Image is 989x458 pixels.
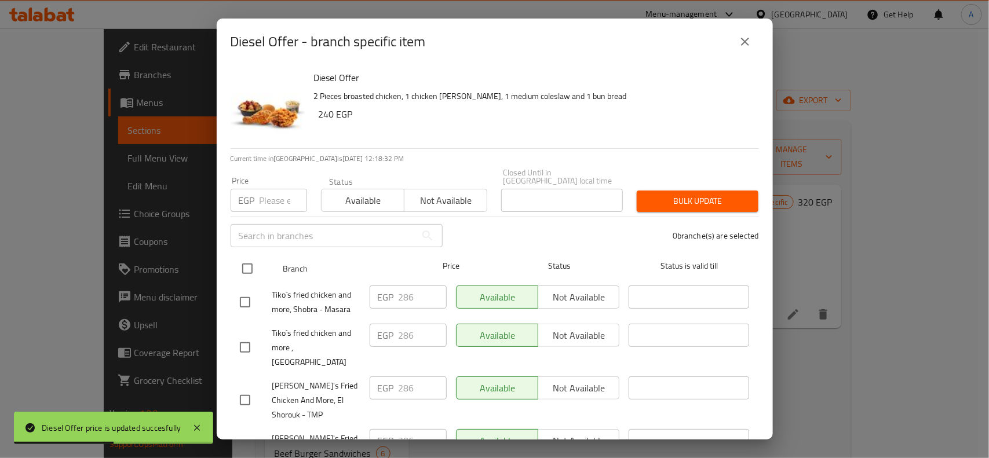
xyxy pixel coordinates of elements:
[321,189,404,212] button: Available
[326,192,400,209] span: Available
[260,189,307,212] input: Please enter price
[231,32,426,51] h2: Diesel Offer - branch specific item
[231,153,759,164] p: Current time in [GEOGRAPHIC_DATA] is [DATE] 12:18:32 PM
[272,326,360,369] span: Tiko`s fried chicken and more ,[GEOGRAPHIC_DATA]
[319,106,750,122] h6: 240 EGP
[646,194,749,208] span: Bulk update
[378,328,394,342] p: EGP
[399,376,447,400] input: Please enter price
[42,422,181,434] div: Diesel Offer price is updated succesfully
[399,324,447,347] input: Please enter price
[637,190,758,212] button: Bulk update
[404,189,487,212] button: Not available
[731,28,759,56] button: close
[499,259,619,273] span: Status
[283,262,403,276] span: Branch
[409,192,483,209] span: Not available
[239,193,255,207] p: EGP
[231,69,305,144] img: Diesel Offer
[399,285,447,309] input: Please enter price
[399,429,447,452] input: Please enter price
[673,230,759,241] p: 0 branche(s) are selected
[629,259,749,273] span: Status is valid till
[272,379,360,422] span: [PERSON_NAME]'s Fried Chicken And More, El Shorouk - TMP
[378,434,394,448] p: EGP
[378,381,394,395] p: EGP
[413,259,490,273] span: Price
[314,69,750,86] h6: Diesel Offer
[314,89,750,104] p: 2 Pieces broasted chicken, 1 chicken [PERSON_NAME], 1 medium coleslaw and 1 bun bread
[378,290,394,304] p: EGP
[272,288,360,317] span: Tiko`s fried chicken and more, Shobra - Masara
[231,224,416,247] input: Search in branches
